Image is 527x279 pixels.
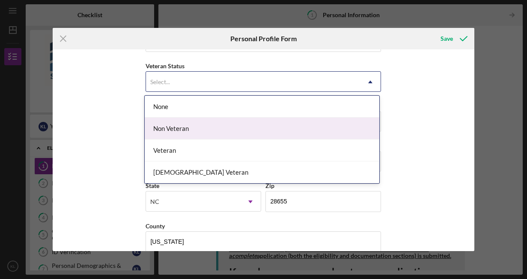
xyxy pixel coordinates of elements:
div: [DEMOGRAPHIC_DATA] Veteran [145,161,379,183]
label: Zip [265,182,274,189]
label: County [146,222,165,230]
h6: Personal Profile Form [230,35,297,42]
div: Non Veteran [145,118,379,139]
div: None [145,96,379,118]
div: Select... [150,79,170,85]
div: NC [150,198,159,205]
div: Save [441,30,453,47]
button: Save [432,30,474,47]
div: Veteran [145,139,379,161]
